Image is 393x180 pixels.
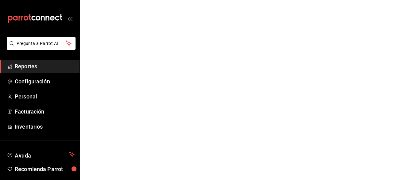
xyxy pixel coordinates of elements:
button: Pregunta a Parrot AI [7,37,76,50]
span: Pregunta a Parrot AI [17,40,66,47]
span: Recomienda Parrot [15,165,75,173]
span: Facturación [15,107,75,116]
span: Inventarios [15,122,75,131]
a: Pregunta a Parrot AI [4,45,76,51]
span: Reportes [15,62,75,70]
button: open_drawer_menu [68,16,72,21]
span: Ayuda [15,151,67,158]
span: Personal [15,92,75,101]
span: Configuración [15,77,75,86]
